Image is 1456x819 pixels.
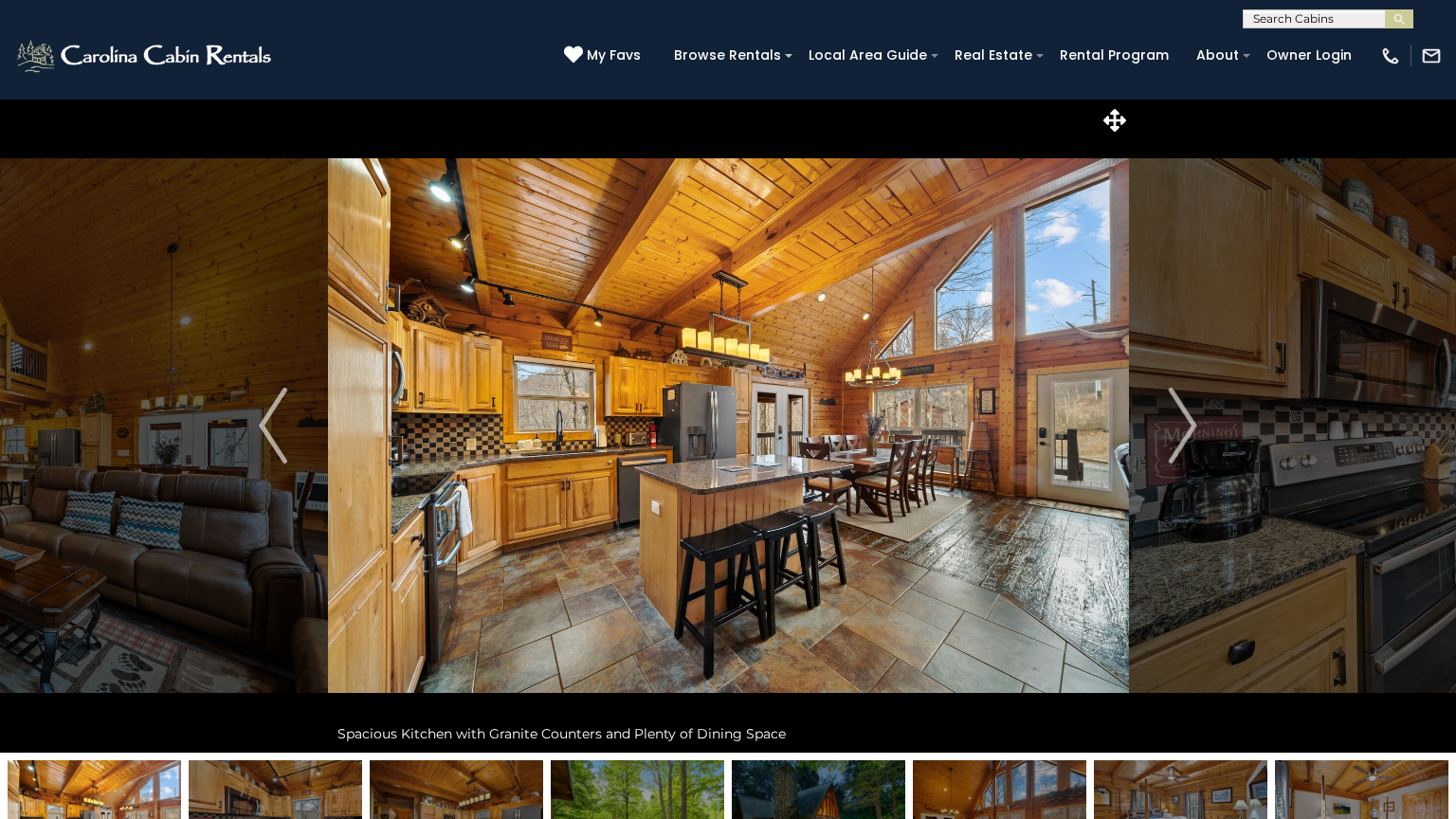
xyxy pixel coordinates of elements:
[1169,388,1197,464] img: arrow
[1050,41,1178,70] a: Rental Program
[14,37,277,75] img: White-1-2.png
[218,99,328,753] button: Previous
[664,41,791,70] a: Browse Rentals
[1128,99,1238,753] button: Next
[1380,45,1401,66] img: phone-regular-white.png
[1421,45,1442,66] img: mail-regular-white.png
[328,715,1129,753] div: Spacious Kitchen with Granite Counters and Plenty of Dining Space
[1187,41,1248,70] a: About
[587,45,641,65] span: My Favs
[259,388,287,464] img: arrow
[799,41,937,70] a: Local Area Guide
[1257,41,1361,70] a: Owner Login
[564,45,646,66] a: My Favs
[945,41,1042,70] a: Real Estate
